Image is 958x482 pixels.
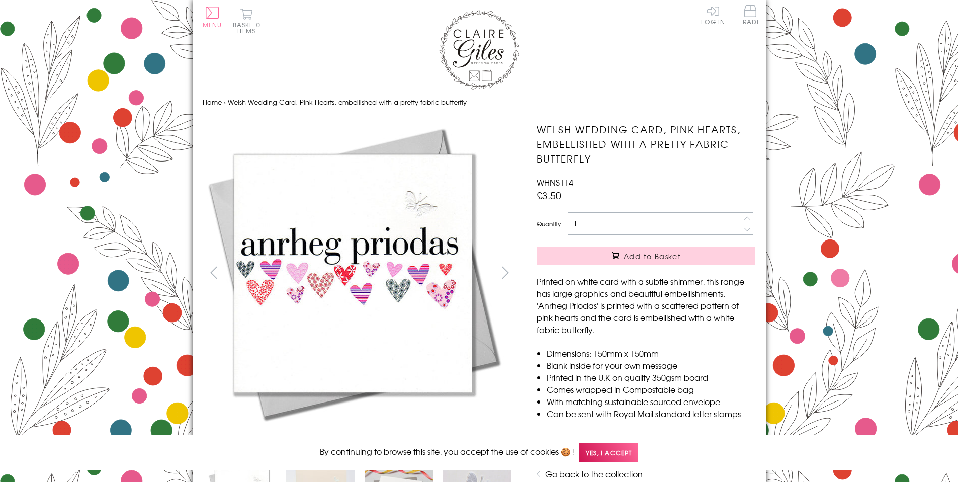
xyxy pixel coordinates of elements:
[701,5,725,25] a: Log In
[547,408,755,420] li: Can be sent with Royal Mail standard letter stamps
[494,261,516,284] button: next
[740,5,761,25] span: Trade
[203,261,225,284] button: prev
[740,5,761,27] a: Trade
[439,10,519,90] img: Claire Giles Greetings Cards
[547,395,755,408] li: With matching sustainable sourced envelope
[537,219,561,228] label: Quantity
[224,97,226,107] span: ›
[203,92,756,113] nav: breadcrumbs
[237,20,260,35] span: 0 items
[579,443,638,462] span: Yes, I accept
[228,97,467,107] span: Welsh Wedding Card, Pink Hearts, embellished with a pretty fabric butterfly
[202,122,504,424] img: Welsh Wedding Card, Pink Hearts, embellished with a pretty fabric butterfly
[537,188,561,202] span: £3.50
[547,359,755,371] li: Blank inside for your own message
[545,468,643,480] a: Go back to the collection
[537,275,755,336] p: Printed on white card with a subtle shimmer, this range has large graphics and beautiful embellis...
[516,122,818,424] img: Welsh Wedding Card, Pink Hearts, embellished with a pretty fabric butterfly
[624,251,681,261] span: Add to Basket
[203,97,222,107] a: Home
[547,371,755,383] li: Printed in the U.K on quality 350gsm board
[537,176,573,188] span: WHNS114
[547,383,755,395] li: Comes wrapped in Compostable bag
[537,247,755,265] button: Add to Basket
[233,8,260,34] button: Basket0 items
[203,7,222,28] button: Menu
[537,122,755,166] h1: Welsh Wedding Card, Pink Hearts, embellished with a pretty fabric butterfly
[547,347,755,359] li: Dimensions: 150mm x 150mm
[203,20,222,29] span: Menu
